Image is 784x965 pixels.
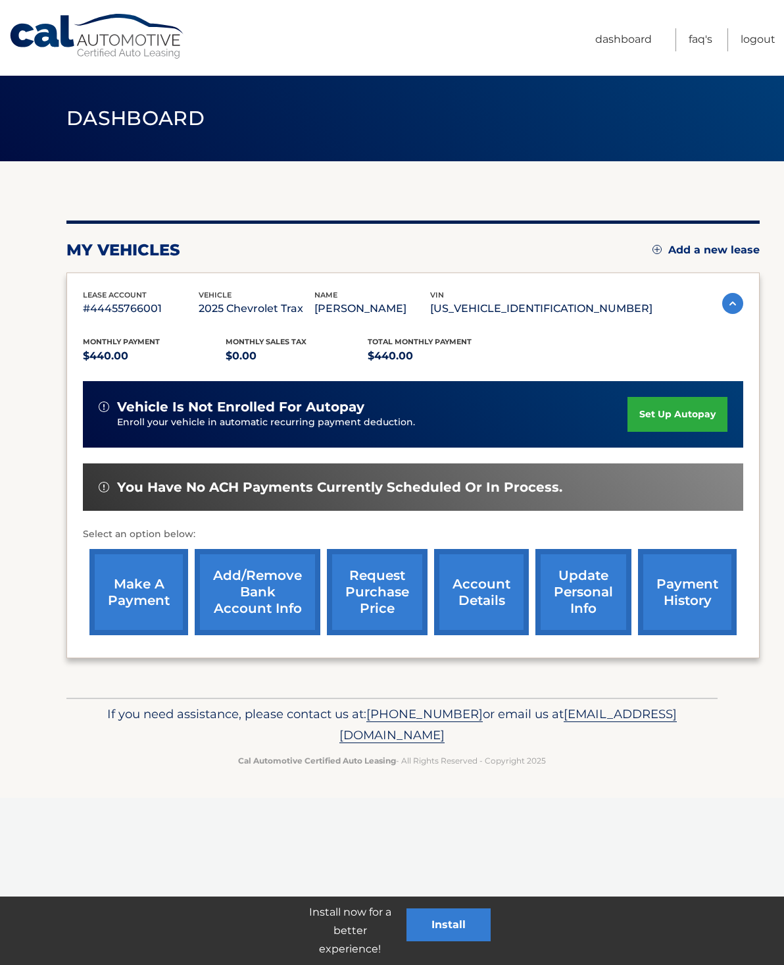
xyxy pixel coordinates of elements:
[89,549,188,635] a: make a payment
[368,337,472,346] span: Total Monthly Payment
[9,13,186,60] a: Cal Automotive
[430,300,652,318] p: [US_VEHICLE_IDENTIFICATION_NUMBER]
[199,300,314,318] p: 2025 Chevrolet Trax
[406,908,491,941] button: Install
[368,347,510,365] p: $440.00
[226,347,368,365] p: $0.00
[117,479,562,496] span: You have no ACH payments currently scheduled or in process.
[117,415,627,430] p: Enroll your vehicle in automatic recurring payment deduction.
[195,549,320,635] a: Add/Remove bank account info
[293,903,406,958] p: Install now for a better experience!
[595,28,652,51] a: Dashboard
[430,290,444,300] span: vin
[652,244,760,257] a: Add a new lease
[327,549,428,635] a: request purchase price
[226,337,306,346] span: Monthly sales Tax
[75,754,709,768] p: - All Rights Reserved - Copyright 2025
[99,402,109,412] img: alert-white.svg
[314,290,337,300] span: name
[238,756,396,766] strong: Cal Automotive Certified Auto Leasing
[66,240,180,260] h2: my vehicles
[83,347,226,365] p: $440.00
[199,290,232,300] span: vehicle
[83,337,160,346] span: Monthly Payment
[652,245,662,254] img: add.svg
[99,482,109,492] img: alert-white.svg
[66,106,205,130] span: Dashboard
[535,549,631,635] a: update personal info
[741,28,775,51] a: Logout
[638,549,737,635] a: payment history
[83,300,199,318] p: #44455766001
[689,28,712,51] a: FAQ's
[83,527,743,542] p: Select an option below:
[314,300,430,318] p: [PERSON_NAME]
[83,290,147,300] span: lease account
[434,549,529,635] a: account details
[75,704,709,746] p: If you need assistance, please contact us at: or email us at
[117,399,364,415] span: vehicle is not enrolled for autopay
[627,397,727,432] a: set up autopay
[722,293,743,314] img: accordion-active.svg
